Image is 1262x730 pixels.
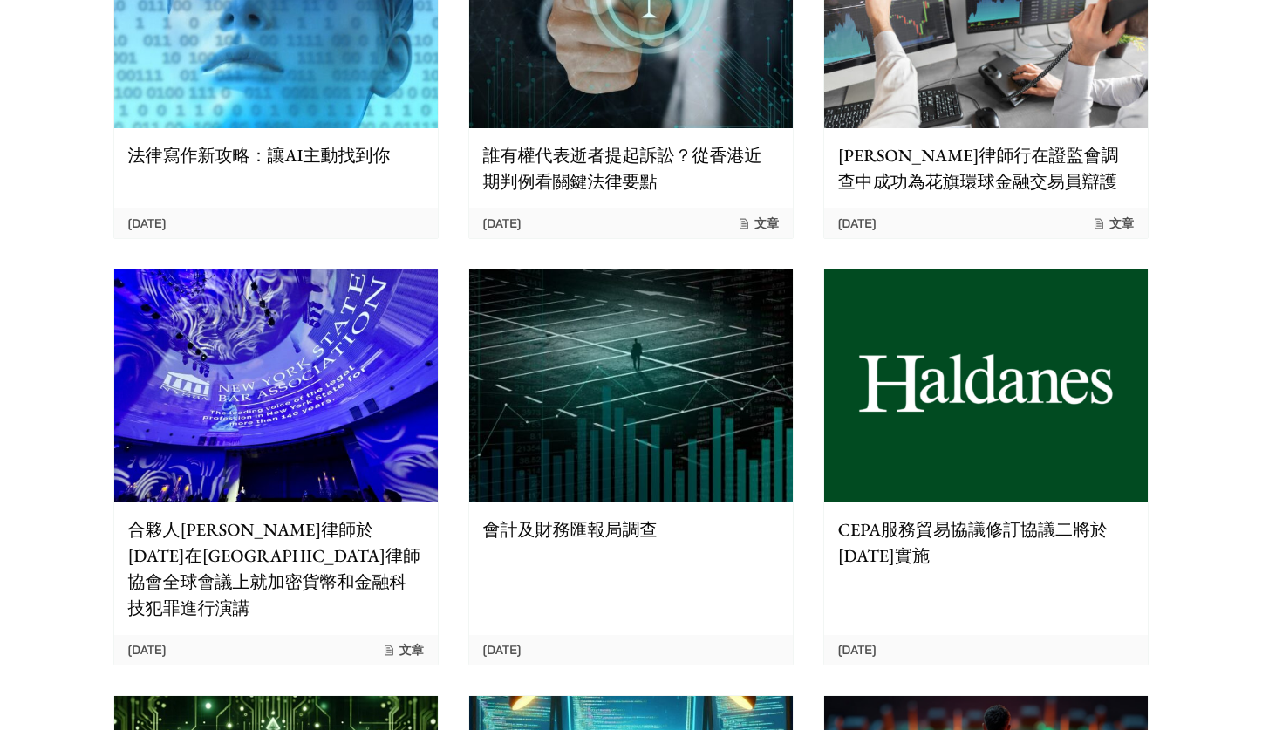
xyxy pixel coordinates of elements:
span: 文章 [382,642,424,658]
p: 合夥人[PERSON_NAME]律師於[DATE]在[GEOGRAPHIC_DATA]律師協會全球會議上就加密貨幣和金融科技犯罪進行演講 [128,516,424,621]
time: [DATE] [838,215,877,231]
p: 誰有權代表逝者提起訴訟？從香港近期判例看關鍵法律要點 [483,142,779,194]
p: CEPA服務貿易協議修訂協議二將於[DATE]實施 [838,516,1134,569]
span: 文章 [737,215,779,231]
time: [DATE] [838,642,877,658]
time: [DATE] [483,642,522,658]
p: 法律寫作新攻略：讓AI主動找到你 [128,142,424,168]
time: [DATE] [128,215,167,231]
time: [DATE] [483,215,522,231]
a: 合夥人[PERSON_NAME]律師於[DATE]在[GEOGRAPHIC_DATA]律師協會全球會議上就加密貨幣和金融科技犯罪進行演講 [DATE] 文章 [113,269,439,665]
a: 會計及財務匯報局調查 [DATE] [468,269,794,665]
a: CEPA服務貿易協議修訂協議二將於[DATE]實施 [DATE] [823,269,1149,665]
time: [DATE] [128,642,167,658]
p: 會計及財務匯報局調查 [483,516,779,542]
p: [PERSON_NAME]律師行在證監會調查中成功為花旗環球金融交易員辯護 [838,142,1134,194]
span: 文章 [1092,215,1134,231]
